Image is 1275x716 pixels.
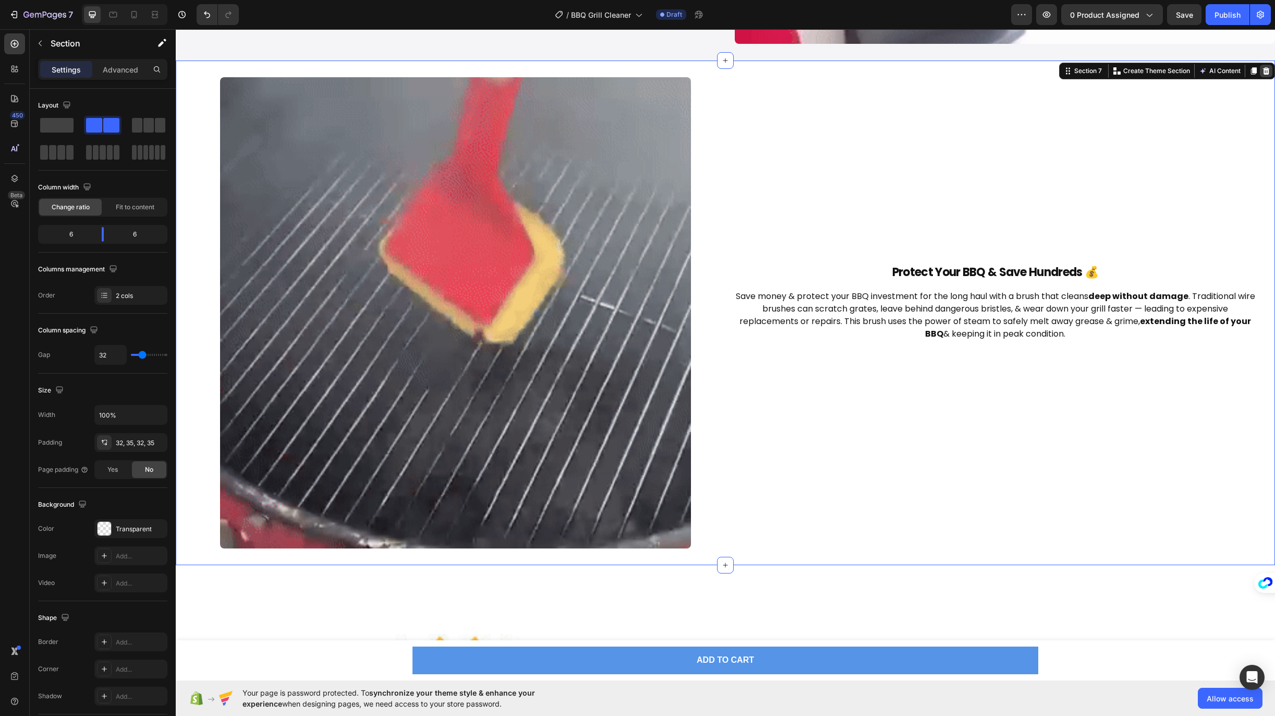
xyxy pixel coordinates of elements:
[666,10,682,19] span: Draft
[51,37,136,50] p: Section
[242,688,535,708] span: synchronize your theme style & enhance your experience
[116,552,165,561] div: Add...
[38,465,89,474] div: Page padding
[176,29,1275,681] iframe: Design area
[38,551,56,560] div: Image
[38,324,100,338] div: Column spacing
[68,8,73,21] p: 7
[1061,4,1163,25] button: 0 product assigned
[1198,688,1262,709] button: Allow access
[116,524,165,534] div: Transparent
[52,64,81,75] p: Settings
[1215,9,1241,20] div: Publish
[8,191,25,199] div: Beta
[571,9,631,20] span: BBQ Grill Cleaner
[38,578,55,588] div: Video
[40,227,93,242] div: 6
[559,261,1080,311] p: Save money & protect your BBQ investment for the long haul with a brush that cleans . Traditional...
[1021,35,1067,48] button: AI Content
[38,99,73,113] div: Layout
[116,291,165,301] div: 2 cols
[948,37,1014,46] p: Create Theme Section
[1167,4,1201,25] button: Save
[116,202,154,212] span: Fit to content
[197,4,239,25] div: Undo/Redo
[112,227,165,242] div: 6
[38,664,59,674] div: Corner
[38,262,119,277] div: Columns management
[242,687,576,709] span: Your page is password protected. To when designing pages, we need access to your store password.
[145,465,153,474] span: No
[116,579,165,588] div: Add...
[103,64,138,75] p: Advanced
[566,9,569,20] span: /
[38,410,55,420] div: Width
[38,438,62,447] div: Padding
[10,111,25,120] div: 450
[913,261,1013,273] strong: deep without damage
[38,181,93,195] div: Column width
[896,37,928,46] div: Section 7
[1176,10,1193,19] span: Save
[116,438,165,448] div: 32, 35, 32, 35
[38,384,66,398] div: Size
[521,624,578,639] div: ADD TO CART
[38,611,71,625] div: Shape
[116,665,165,674] div: Add...
[95,405,167,424] input: Auto
[1070,9,1139,20] span: 0 product assigned
[749,286,1075,311] strong: extending the life of your BBQ
[717,235,922,251] strong: Protect Your BBQ & Save Hundreds 💰
[38,524,54,533] div: Color
[4,4,78,25] button: 7
[38,637,58,647] div: Border
[1240,665,1265,690] div: Open Intercom Messenger
[38,291,55,300] div: Order
[52,202,90,212] span: Change ratio
[95,345,126,364] input: Auto
[1206,4,1249,25] button: Publish
[116,692,165,701] div: Add...
[116,638,165,647] div: Add...
[107,465,118,474] span: Yes
[38,691,62,701] div: Shadow
[237,617,863,645] button: ADD TO CART
[38,498,89,512] div: Background
[1207,693,1254,704] span: Allow access
[38,350,50,360] div: Gap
